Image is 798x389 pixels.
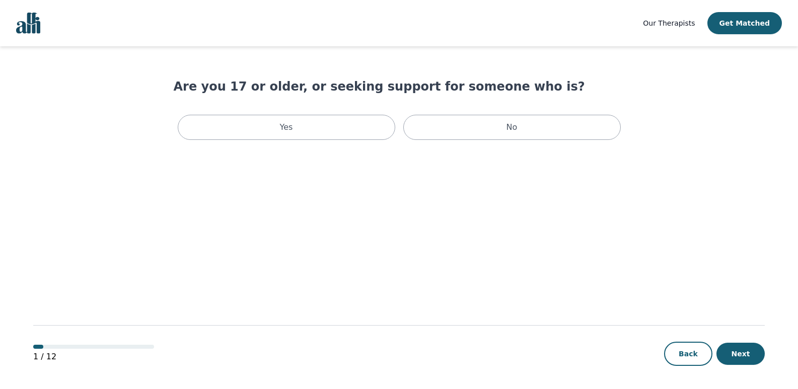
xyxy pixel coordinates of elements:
p: 1 / 12 [33,351,154,363]
a: Our Therapists [643,17,695,29]
button: Next [716,343,765,365]
h1: Are you 17 or older, or seeking support for someone who is? [174,79,625,95]
span: Our Therapists [643,19,695,27]
button: Back [664,342,712,366]
p: Yes [280,121,293,133]
p: No [506,121,518,133]
img: alli logo [16,13,40,34]
button: Get Matched [707,12,782,34]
